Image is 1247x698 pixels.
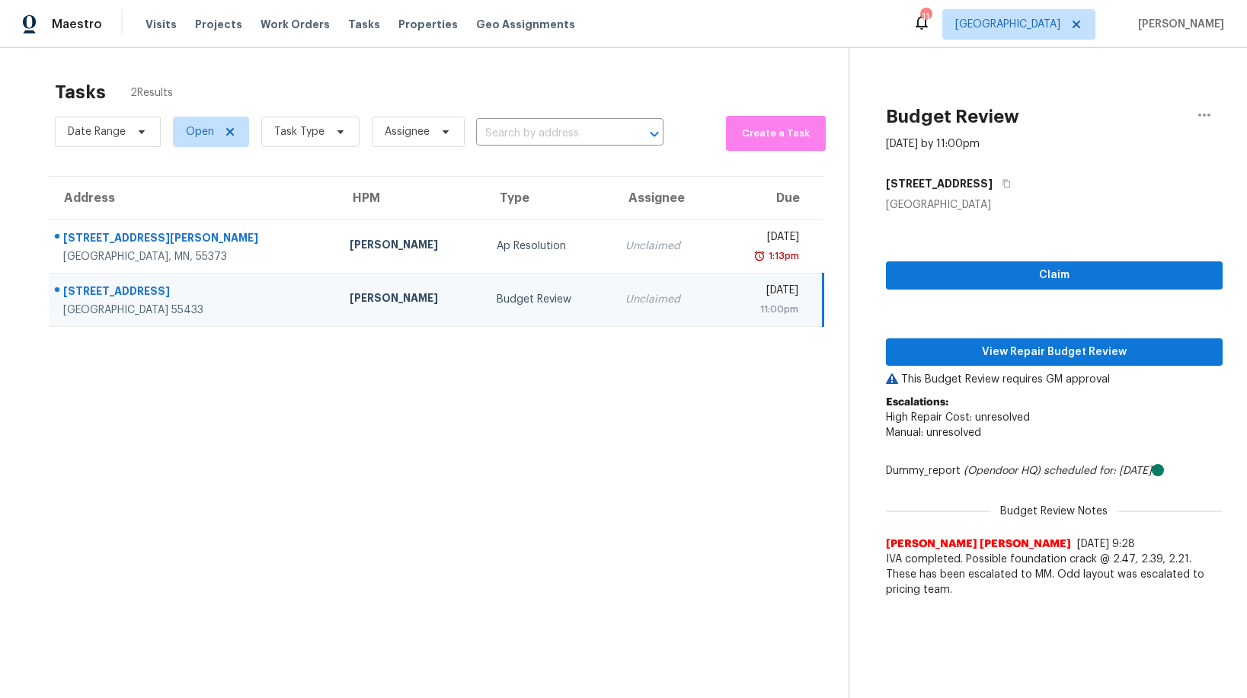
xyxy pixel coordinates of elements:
[186,124,214,139] span: Open
[886,136,980,152] div: [DATE] by 11:00pm
[753,248,766,264] img: Overdue Alarm Icon
[886,197,1223,213] div: [GEOGRAPHIC_DATA]
[886,552,1223,597] span: IVA completed. Possible foundation crack @ 2.47, 2.39, 2.21. These has been escalated to MM. Odd ...
[63,303,325,318] div: [GEOGRAPHIC_DATA] 55433
[729,302,798,317] div: 11:00pm
[717,177,823,219] th: Due
[898,343,1210,362] span: View Repair Budget Review
[68,124,126,139] span: Date Range
[195,17,242,32] span: Projects
[350,290,472,309] div: [PERSON_NAME]
[49,177,337,219] th: Address
[261,17,330,32] span: Work Orders
[484,177,613,219] th: Type
[613,177,717,219] th: Assignee
[63,230,325,249] div: [STREET_ADDRESS][PERSON_NAME]
[274,124,325,139] span: Task Type
[385,124,430,139] span: Assignee
[1132,17,1224,32] span: [PERSON_NAME]
[886,109,1019,124] h2: Budget Review
[955,17,1060,32] span: [GEOGRAPHIC_DATA]
[729,229,799,248] div: [DATE]
[1077,539,1135,549] span: [DATE] 9:28
[625,292,705,307] div: Unclaimed
[886,463,1223,479] div: Dummy_report
[1044,466,1152,476] i: scheduled for: [DATE]
[886,176,993,191] h5: [STREET_ADDRESS]
[886,427,981,438] span: Manual: unresolved
[350,237,472,256] div: [PERSON_NAME]
[734,125,818,142] span: Create a Task
[886,397,948,408] b: Escalations:
[145,17,177,32] span: Visits
[52,17,102,32] span: Maestro
[497,239,601,254] div: Ap Resolution
[497,292,601,307] div: Budget Review
[991,504,1117,519] span: Budget Review Notes
[886,536,1071,552] span: [PERSON_NAME] [PERSON_NAME]
[625,239,705,254] div: Unclaimed
[398,17,458,32] span: Properties
[55,85,106,100] h2: Tasks
[898,266,1210,285] span: Claim
[920,9,931,24] div: 11
[729,283,798,302] div: [DATE]
[886,412,1030,423] span: High Repair Cost: unresolved
[63,283,325,303] div: [STREET_ADDRESS]
[63,249,325,264] div: [GEOGRAPHIC_DATA], MN, 55373
[886,338,1223,367] button: View Repair Budget Review
[964,466,1041,476] i: (Opendoor HQ)
[476,122,621,146] input: Search by address
[337,177,484,219] th: HPM
[886,372,1223,387] p: This Budget Review requires GM approval
[348,19,380,30] span: Tasks
[726,116,826,151] button: Create a Task
[476,17,575,32] span: Geo Assignments
[644,123,665,145] button: Open
[130,85,173,101] span: 2 Results
[886,261,1223,290] button: Claim
[993,170,1013,197] button: Copy Address
[766,248,799,264] div: 1:13pm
